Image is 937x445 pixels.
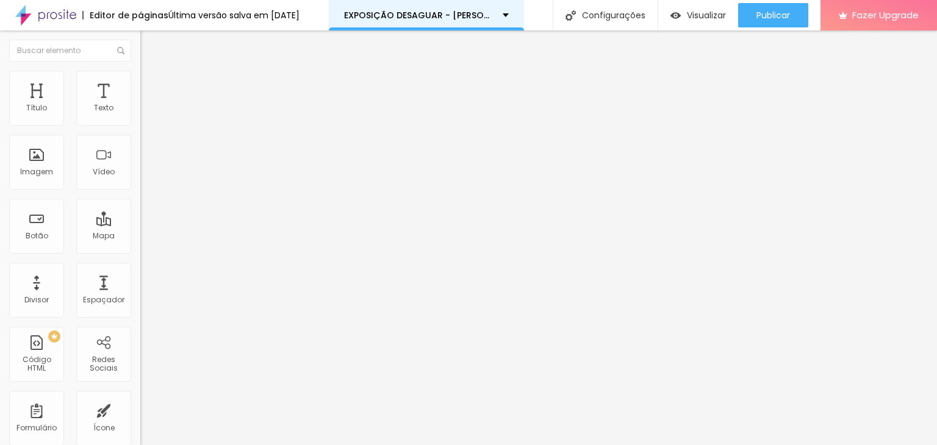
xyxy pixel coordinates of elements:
[852,10,919,20] span: Fazer Upgrade
[670,10,681,21] img: view-1.svg
[26,232,48,240] div: Botão
[565,10,576,21] img: Icone
[16,424,57,432] div: Formulário
[24,296,49,304] div: Divisor
[94,104,113,112] div: Texto
[140,30,937,445] iframe: Editor
[26,104,47,112] div: Título
[756,10,790,20] span: Publicar
[117,47,124,54] img: Icone
[82,11,168,20] div: Editor de páginas
[93,424,115,432] div: Ícone
[344,11,494,20] p: EXPOSIÇÃO DESAGUAR - [PERSON_NAME]
[83,296,124,304] div: Espaçador
[687,10,726,20] span: Visualizar
[658,3,738,27] button: Visualizar
[9,40,131,62] input: Buscar elemento
[20,168,53,176] div: Imagem
[168,11,300,20] div: Última versão salva em [DATE]
[738,3,808,27] button: Publicar
[12,355,60,373] div: Código HTML
[79,355,127,373] div: Redes Sociais
[93,168,115,176] div: Vídeo
[93,232,115,240] div: Mapa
